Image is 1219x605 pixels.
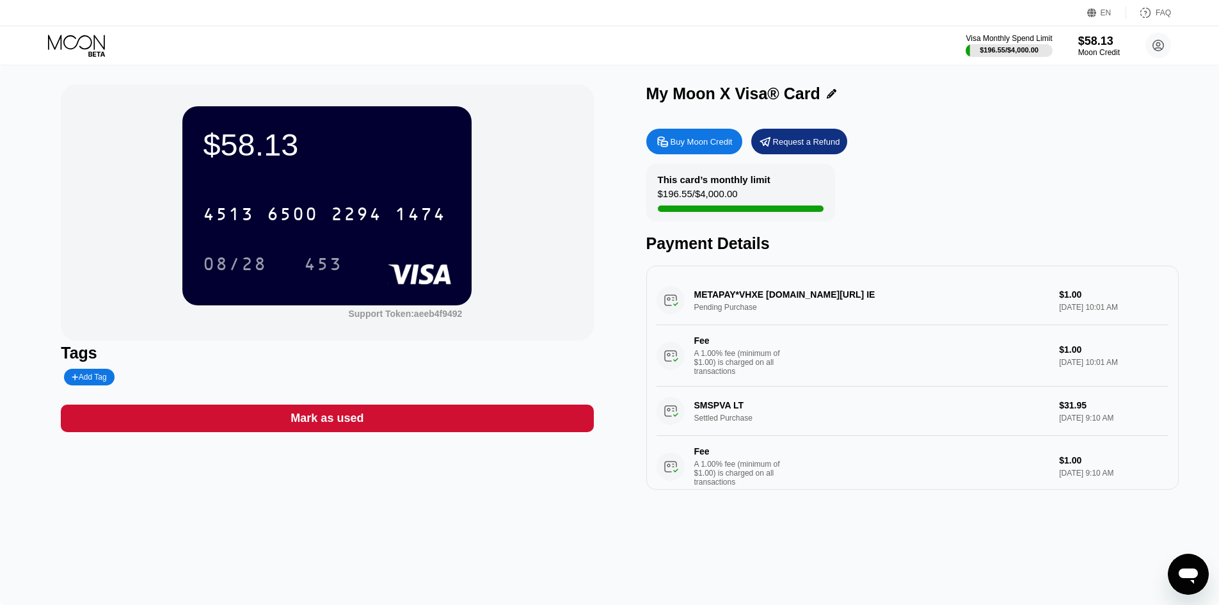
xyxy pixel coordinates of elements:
div: FeeA 1.00% fee (minimum of $1.00) is charged on all transactions$1.00[DATE] 9:10 AM [657,436,1168,497]
div: 4513650022941474 [195,198,454,230]
div: $196.55 / $4,000.00 [980,46,1039,54]
div: Moon Credit [1078,48,1120,57]
div: Tags [61,344,593,362]
div: $58.13Moon Credit [1078,35,1120,57]
div: Fee [694,446,784,456]
div: Visa Monthly Spend Limit$196.55/$4,000.00 [966,34,1052,57]
div: FAQ [1156,8,1171,17]
div: $58.13 [203,127,451,163]
div: $1.00 [1059,344,1168,355]
div: EN [1101,8,1111,17]
div: A 1.00% fee (minimum of $1.00) is charged on all transactions [694,460,790,487]
div: 2294 [331,206,382,226]
div: 6500 [267,206,318,226]
div: Request a Refund [751,129,847,154]
div: 08/28 [203,255,267,276]
div: FAQ [1126,6,1171,19]
div: Buy Moon Credit [646,129,742,154]
div: 08/28 [193,248,276,280]
div: 453 [304,255,342,276]
div: $196.55 / $4,000.00 [658,188,738,206]
div: EN [1087,6,1126,19]
div: [DATE] 10:01 AM [1059,358,1168,367]
div: 453 [294,248,352,280]
div: Fee [694,335,784,346]
div: Add Tag [72,373,106,382]
div: My Moon X Visa® Card [646,85,820,103]
div: Payment Details [646,234,1179,253]
iframe: Button to launch messaging window [1168,554,1209,595]
div: Mark as used [291,411,363,426]
div: Buy Moon Credit [671,136,733,147]
div: 4513 [203,206,254,226]
div: A 1.00% fee (minimum of $1.00) is charged on all transactions [694,349,790,376]
div: 1474 [395,206,446,226]
div: Add Tag [64,369,114,385]
div: FeeA 1.00% fee (minimum of $1.00) is charged on all transactions$1.00[DATE] 10:01 AM [657,325,1168,387]
div: Request a Refund [773,136,840,147]
div: This card’s monthly limit [658,174,770,185]
div: Support Token:aeeb4f9492 [348,309,462,319]
div: [DATE] 9:10 AM [1059,469,1168,478]
div: $1.00 [1059,455,1168,465]
div: $58.13 [1078,35,1120,48]
div: Visa Monthly Spend Limit [966,34,1052,43]
div: Support Token: aeeb4f9492 [348,309,462,319]
div: Mark as used [61,405,593,432]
